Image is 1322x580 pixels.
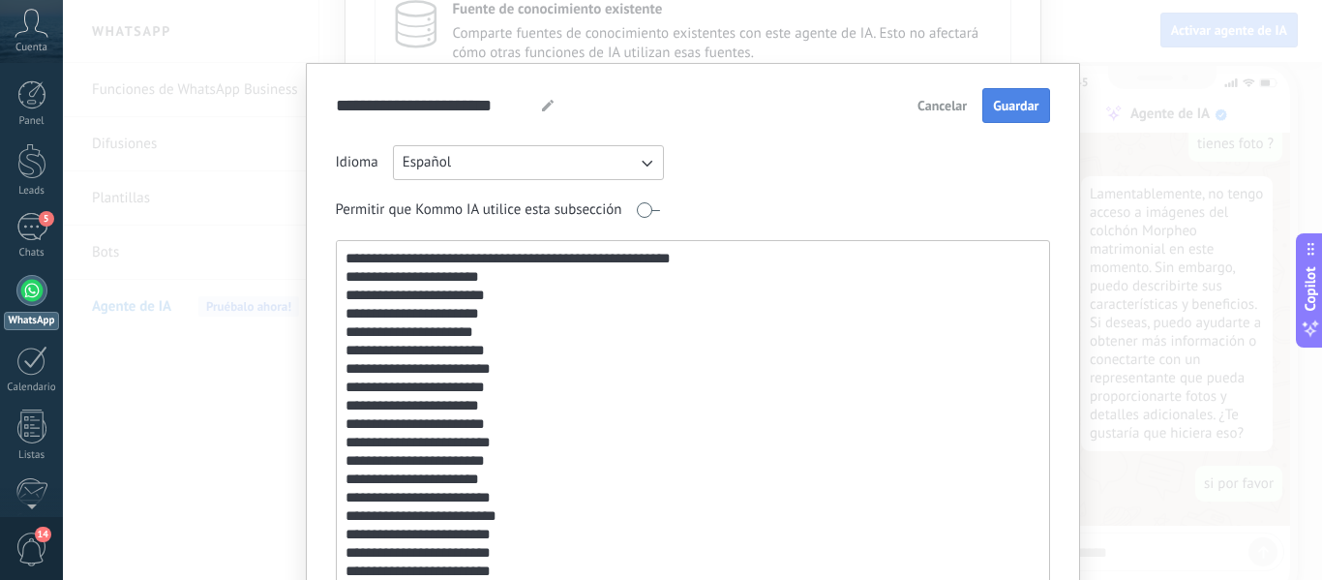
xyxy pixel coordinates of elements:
[393,145,664,180] button: Español
[909,91,976,120] button: Cancelar
[4,115,60,128] div: Panel
[15,42,47,54] span: Cuenta
[993,99,1038,112] span: Guardar
[39,211,54,227] span: 5
[4,185,60,198] div: Leads
[336,153,378,172] span: Idioma
[336,200,622,220] span: Permitir que Kommo IA utilice esta subsección
[4,247,60,259] div: Chats
[403,153,452,172] span: Español
[4,449,60,462] div: Listas
[4,382,60,394] div: Calendario
[982,88,1049,123] button: Guardar
[35,527,51,542] span: 14
[1301,266,1320,311] span: Copilot
[917,99,967,112] span: Cancelar
[4,312,59,330] div: WhatsApp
